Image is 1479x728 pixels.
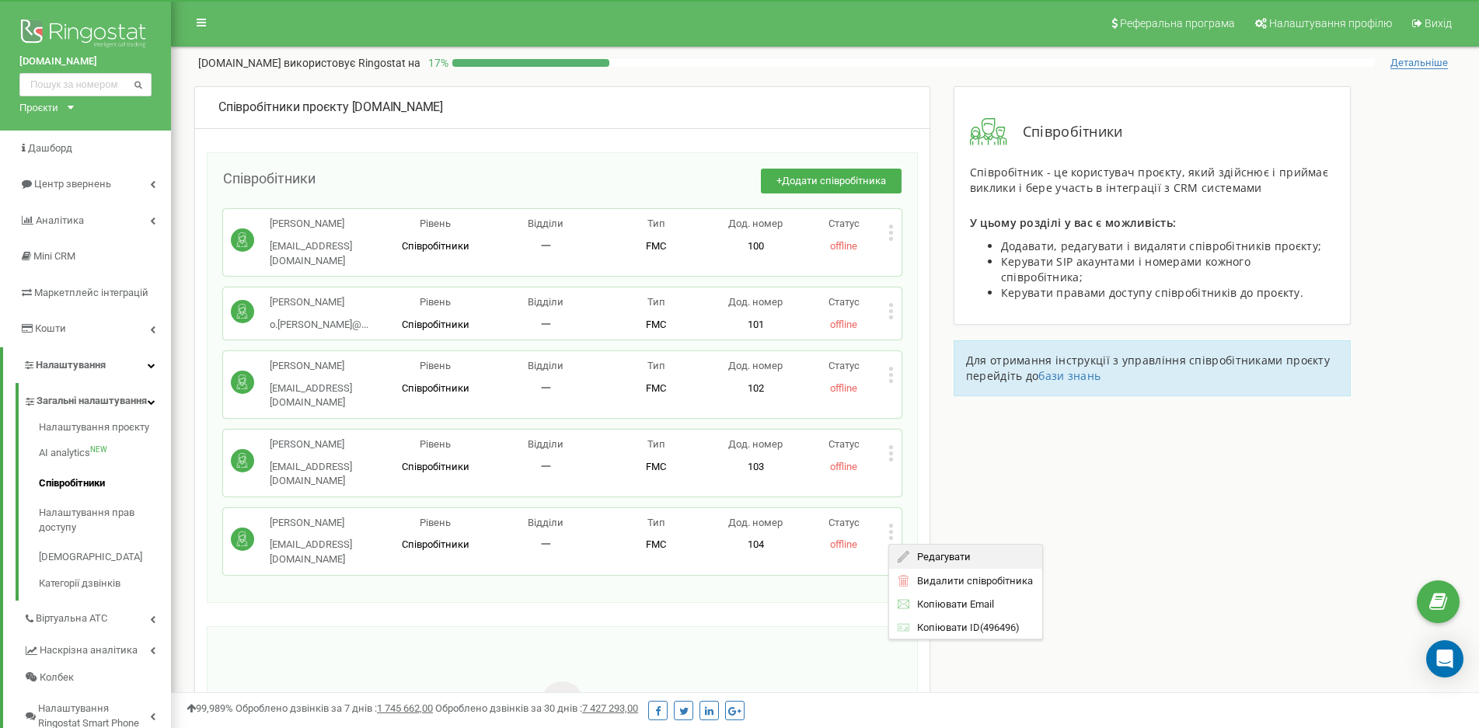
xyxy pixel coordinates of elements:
span: Співробітники [402,382,469,394]
span: FMC [646,538,666,550]
span: Тип [647,438,665,450]
span: Рівень [420,296,451,308]
span: Статус [828,438,860,450]
span: Копіювати Email [909,600,994,610]
button: +Додати співробітника [761,169,902,194]
span: Тип [647,296,665,308]
span: Співробітник - це користувач проєкту, який здійснює і приймає виклики і бере участь в інтеграції ... [970,165,1328,195]
span: Дод. номер [728,360,783,371]
span: Віртуальна АТС [36,611,107,626]
span: offline [830,319,857,330]
p: 101 [711,318,800,333]
span: Тип [647,218,665,229]
span: Співробітники [1007,122,1123,142]
a: Колбек [23,664,171,691]
p: [PERSON_NAME] [270,217,380,232]
span: 一 [541,461,551,472]
a: Категорії дзвінків [39,573,171,591]
span: Дод. номер [728,296,783,308]
a: Загальні налаштування [23,383,171,415]
span: Співробітники [223,170,316,186]
span: 一 [541,382,551,394]
span: Статус [828,296,860,308]
span: Рівень [420,438,451,450]
span: Статус [828,517,860,528]
span: Загальні налаштування [37,394,147,409]
span: FMC [646,461,666,472]
span: o.[PERSON_NAME]@... [270,319,368,330]
span: Маркетплейс інтеграцій [34,287,148,298]
a: бази знань [1038,368,1101,383]
span: Редагувати [909,552,971,562]
span: Відділи [528,517,563,528]
u: 1 745 662,00 [377,702,433,714]
p: [EMAIL_ADDRESS][DOMAIN_NAME] [270,381,380,410]
span: Статус [828,218,860,229]
p: [EMAIL_ADDRESS][DOMAIN_NAME] [270,460,380,489]
span: Відділи [528,360,563,371]
span: Керувати правами доступу співробітників до проєкту. [1001,285,1303,300]
div: Проєкти [19,100,58,115]
a: AI analyticsNEW [39,438,171,468]
span: Додавати, редагувати і видаляти співробітників проєкту; [1001,239,1322,253]
span: Детальніше [1390,57,1448,69]
span: Дод. номер [728,438,783,450]
p: 103 [711,460,800,475]
span: Реферальна програма [1120,17,1235,30]
div: Open Intercom Messenger [1426,640,1463,677]
a: Співробітники [39,468,171,499]
input: Пошук за номером [19,73,152,96]
span: 一 [541,538,551,550]
span: Налаштування профілю [1269,17,1392,30]
span: Рівень [420,517,451,528]
span: Відділи [528,438,563,450]
a: Налаштування [3,347,171,384]
span: 一 [541,240,551,252]
p: [PERSON_NAME] [270,516,380,531]
div: [DOMAIN_NAME] [218,99,906,117]
p: 102 [711,381,800,396]
span: offline [830,461,857,472]
span: Співробітники [402,538,469,550]
span: Вихід [1425,17,1452,30]
span: Кошти [35,322,66,334]
a: [DOMAIN_NAME] [19,54,152,69]
span: Співробітники [402,461,469,472]
span: Тип [647,517,665,528]
a: [DEMOGRAPHIC_DATA] [39,542,171,573]
span: Оброблено дзвінків за 30 днів : [435,702,638,714]
span: Для отримання інструкції з управління співробітниками проєкту перейдіть до [966,353,1330,383]
span: FMC [646,319,666,330]
span: Відділи [528,218,563,229]
p: [PERSON_NAME] [270,437,380,452]
span: Дашборд [28,142,72,154]
span: Співробітники [402,319,469,330]
span: Видалити співробітника [909,576,1033,586]
span: 一 [541,319,551,330]
p: [PERSON_NAME] [270,295,368,310]
div: ( 496496 ) [889,616,1042,639]
span: Налаштування [36,359,106,371]
span: Копіювати ID [909,622,980,632]
span: offline [830,240,857,252]
p: [EMAIL_ADDRESS][DOMAIN_NAME] [270,239,380,268]
span: offline [830,538,857,550]
a: Наскрізна аналітика [23,632,171,664]
span: Рівень [420,218,451,229]
span: 99,989% [187,702,233,714]
a: Налаштування проєкту [39,420,171,439]
span: Відділи [528,296,563,308]
span: Керувати SIP акаунтами і номерами кожного співробітника; [1001,254,1251,284]
p: 17 % [420,55,452,71]
span: Співробітники проєкту [218,99,349,114]
span: Дод. номер [728,218,783,229]
span: Статус [828,360,860,371]
span: Аналiтика [36,214,84,226]
p: [EMAIL_ADDRESS][DOMAIN_NAME] [270,538,380,566]
span: Центр звернень [34,178,111,190]
span: Дод. номер [728,517,783,528]
span: У цьому розділі у вас є можливість: [970,215,1177,230]
span: Наскрізна аналітика [40,643,138,658]
span: Оброблено дзвінків за 7 днів : [235,702,433,714]
span: Рівень [420,360,451,371]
